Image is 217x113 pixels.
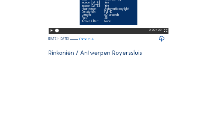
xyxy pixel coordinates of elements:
[104,16,135,19] div: 25
[104,4,135,7] div: Yes
[82,1,100,4] div: Include [DATE]:
[82,10,100,13] div: Resolution:
[104,7,135,10] div: Automatic daylight
[70,37,94,41] a: Camera 4
[82,20,100,23] div: Active Filter:
[104,20,135,23] div: None
[149,28,156,34] div: 0: 00
[82,13,100,16] div: Length:
[82,7,100,10] div: Hour range:
[104,13,135,16] div: 60 seconds
[48,50,142,56] div: Rinkoniën / Antwerpen Royerssluis
[82,16,100,19] div: Fps:
[82,4,100,7] div: Include [DATE]:
[104,10,135,13] div: Full HD
[48,37,69,40] div: [DATE] - [DATE]
[156,28,163,34] div: / 0:31
[104,1,135,4] div: Yes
